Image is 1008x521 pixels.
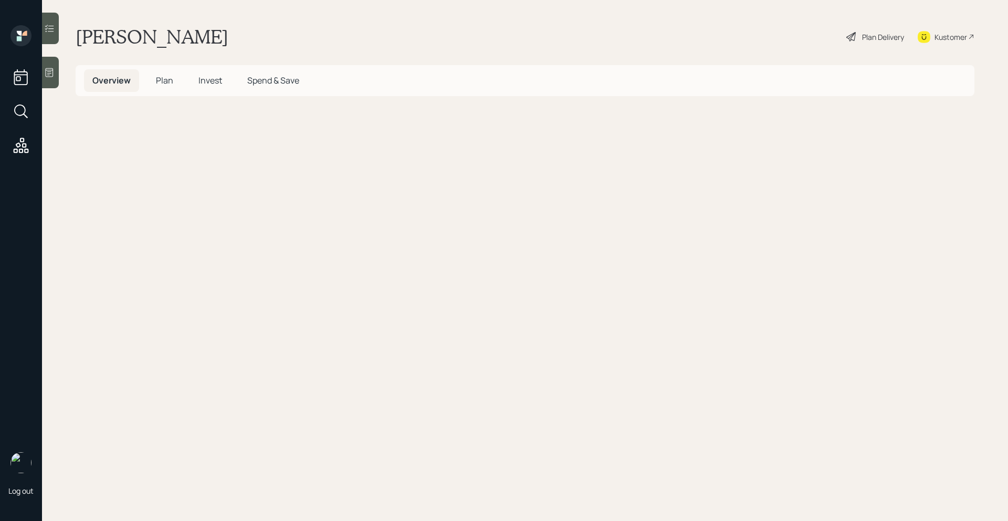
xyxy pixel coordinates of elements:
span: Spend & Save [247,75,299,86]
span: Invest [198,75,222,86]
div: Plan Delivery [862,32,904,43]
h1: [PERSON_NAME] [76,25,228,48]
div: Log out [8,486,34,496]
img: retirable_logo.png [10,452,31,473]
span: Plan [156,75,173,86]
div: Kustomer [934,32,967,43]
span: Overview [92,75,131,86]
